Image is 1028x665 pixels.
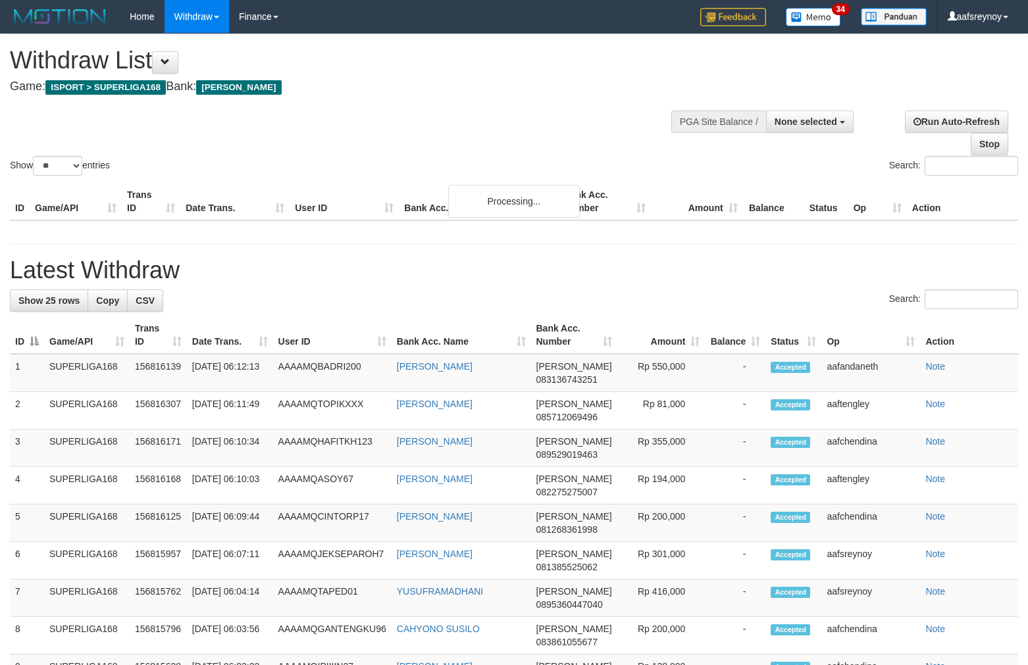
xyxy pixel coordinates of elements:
[44,579,130,617] td: SUPERLIGA168
[821,617,920,654] td: aafchendina
[536,374,598,385] span: Copy 083136743251 to clipboard
[617,579,705,617] td: Rp 416,000
[44,392,130,430] td: SUPERLIGA168
[821,392,920,430] td: aaftengley
[925,511,945,522] a: Note
[617,505,705,542] td: Rp 200,000
[44,430,130,467] td: SUPERLIGA168
[273,354,392,392] td: AAAAMQBADRI200
[925,474,945,484] a: Note
[44,505,130,542] td: SUPERLIGA168
[10,7,110,26] img: MOTION_logo.png
[187,579,273,617] td: [DATE] 06:04:14
[130,617,187,654] td: 156815796
[531,316,618,354] th: Bank Acc. Number: activate to sort column ascending
[617,542,705,579] td: Rp 301,000
[187,316,273,354] th: Date Trans.: activate to sort column ascending
[122,183,180,220] th: Trans ID
[399,183,558,220] th: Bank Acc. Name
[821,316,920,354] th: Op: activate to sort column ascending
[771,437,810,448] span: Accepted
[10,579,44,617] td: 7
[397,436,473,447] a: [PERSON_NAME]
[44,316,130,354] th: Game/API: activate to sort column ascending
[705,505,765,542] td: -
[187,430,273,467] td: [DATE] 06:10:34
[536,599,603,610] span: Copy 0895360447040 to clipboard
[10,505,44,542] td: 5
[290,183,399,220] th: User ID
[925,361,945,372] a: Note
[10,316,44,354] th: ID: activate to sort column descending
[397,586,483,597] a: YUSUFRAMADHANI
[771,624,810,635] span: Accepted
[617,617,705,654] td: Rp 200,000
[925,436,945,447] a: Note
[786,8,841,26] img: Button%20Memo.svg
[187,354,273,392] td: [DATE] 06:12:13
[397,399,473,409] a: [PERSON_NAME]
[536,586,612,597] span: [PERSON_NAME]
[536,549,612,559] span: [PERSON_NAME]
[187,392,273,430] td: [DATE] 06:11:49
[44,542,130,579] td: SUPERLIGA168
[44,617,130,654] td: SUPERLIGA168
[925,399,945,409] a: Note
[130,579,187,617] td: 156815762
[127,289,163,312] a: CSV
[10,156,110,176] label: Show entries
[130,392,187,430] td: 156816307
[766,111,854,133] button: None selected
[536,637,598,647] span: Copy 083861055677 to clipboard
[771,474,810,485] span: Accepted
[925,156,1018,176] input: Search:
[136,295,155,306] span: CSV
[187,542,273,579] td: [DATE] 06:07:11
[705,542,765,579] td: -
[10,289,88,312] a: Show 25 rows
[925,624,945,634] a: Note
[130,467,187,505] td: 156816168
[96,295,119,306] span: Copy
[617,354,705,392] td: Rp 550,000
[536,624,612,634] span: [PERSON_NAME]
[536,436,612,447] span: [PERSON_NAME]
[273,542,392,579] td: AAAAMQJEKSEPAROH7
[88,289,128,312] a: Copy
[861,8,927,26] img: panduan.png
[920,316,1018,354] th: Action
[44,467,130,505] td: SUPERLIGA168
[765,316,821,354] th: Status: activate to sort column ascending
[971,133,1008,155] a: Stop
[651,183,743,220] th: Amount
[775,116,837,127] span: None selected
[33,156,82,176] select: Showentries
[273,467,392,505] td: AAAAMQASOY67
[10,467,44,505] td: 4
[821,354,920,392] td: aafandaneth
[180,183,290,220] th: Date Trans.
[448,185,580,218] div: Processing...
[10,542,44,579] td: 6
[705,617,765,654] td: -
[771,399,810,410] span: Accepted
[273,392,392,430] td: AAAAMQTOPIKXXX
[536,449,598,460] span: Copy 089529019463 to clipboard
[397,511,473,522] a: [PERSON_NAME]
[536,562,598,572] span: Copy 081385525062 to clipboard
[10,430,44,467] td: 3
[18,295,80,306] span: Show 25 rows
[705,467,765,505] td: -
[821,505,920,542] td: aafchendina
[771,549,810,560] span: Accepted
[536,524,598,535] span: Copy 081268361998 to clipboard
[10,183,30,220] th: ID
[804,183,848,220] th: Status
[397,624,480,634] a: CAHYONO SUSILO
[273,316,392,354] th: User ID: activate to sort column ascending
[905,111,1008,133] a: Run Auto-Refresh
[889,289,1018,309] label: Search:
[536,361,612,372] span: [PERSON_NAME]
[130,354,187,392] td: 156816139
[617,467,705,505] td: Rp 194,000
